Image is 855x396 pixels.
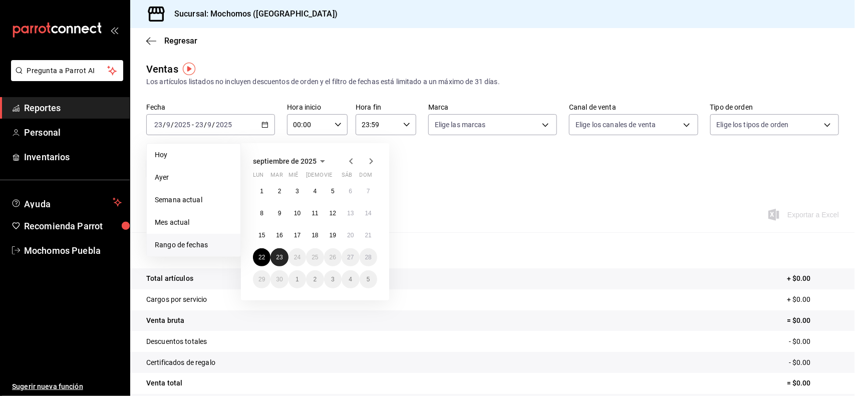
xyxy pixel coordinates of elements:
[270,204,288,222] button: 9 de septiembre de 2025
[215,121,232,129] input: ----
[428,104,557,111] label: Marca
[276,276,282,283] abbr: 30 de septiembre de 2025
[314,276,317,283] abbr: 2 de octubre de 2025
[24,126,122,139] span: Personal
[171,121,174,129] span: /
[155,240,232,250] span: Rango de fechas
[146,77,839,87] div: Los artículos listados no incluyen descuentos de orden y el filtro de fechas está limitado a un m...
[324,270,342,288] button: 3 de octubre de 2025
[306,270,324,288] button: 2 de octubre de 2025
[289,182,306,200] button: 3 de septiembre de 2025
[146,294,207,305] p: Cargos por servicio
[146,244,839,256] p: Resumen
[12,381,122,392] span: Sugerir nueva función
[787,273,839,284] p: + $0.00
[289,248,306,266] button: 24 de septiembre de 2025
[365,254,372,261] abbr: 28 de septiembre de 2025
[155,172,232,183] span: Ayer
[787,294,839,305] p: + $0.00
[146,336,207,347] p: Descuentos totales
[258,276,265,283] abbr: 29 de septiembre de 2025
[347,254,354,261] abbr: 27 de septiembre de 2025
[270,270,288,288] button: 30 de septiembre de 2025
[260,210,263,217] abbr: 8 de septiembre de 2025
[365,210,372,217] abbr: 14 de septiembre de 2025
[183,63,195,75] button: Tooltip marker
[360,172,372,182] abbr: domingo
[270,248,288,266] button: 23 de septiembre de 2025
[365,232,372,239] abbr: 21 de septiembre de 2025
[253,226,270,244] button: 15 de septiembre de 2025
[314,188,317,195] abbr: 4 de septiembre de 2025
[207,121,212,129] input: --
[253,204,270,222] button: 8 de septiembre de 2025
[289,270,306,288] button: 1 de octubre de 2025
[270,182,288,200] button: 2 de septiembre de 2025
[110,26,118,34] button: open_drawer_menu
[289,204,306,222] button: 10 de septiembre de 2025
[166,8,338,20] h3: Sucursal: Mochomos ([GEOGRAPHIC_DATA])
[360,270,377,288] button: 5 de octubre de 2025
[276,232,282,239] abbr: 16 de septiembre de 2025
[276,254,282,261] abbr: 23 de septiembre de 2025
[367,276,370,283] abbr: 5 de octubre de 2025
[174,121,191,129] input: ----
[324,172,332,182] abbr: viernes
[569,104,698,111] label: Canal de venta
[278,210,281,217] abbr: 9 de septiembre de 2025
[146,357,215,368] p: Certificados de regalo
[306,182,324,200] button: 4 de septiembre de 2025
[331,276,335,283] abbr: 3 de octubre de 2025
[356,104,416,111] label: Hora fin
[24,244,122,257] span: Mochomos Puebla
[330,232,336,239] abbr: 19 de septiembre de 2025
[576,120,656,130] span: Elige los canales de venta
[306,226,324,244] button: 18 de septiembre de 2025
[367,188,370,195] abbr: 7 de septiembre de 2025
[24,196,109,208] span: Ayuda
[154,121,163,129] input: --
[306,204,324,222] button: 11 de septiembre de 2025
[294,232,301,239] abbr: 17 de septiembre de 2025
[7,73,123,83] a: Pregunta a Parrot AI
[787,378,839,388] p: = $0.00
[360,226,377,244] button: 21 de septiembre de 2025
[342,226,359,244] button: 20 de septiembre de 2025
[27,66,108,76] span: Pregunta a Parrot AI
[787,315,839,326] p: = $0.00
[258,232,265,239] abbr: 15 de septiembre de 2025
[342,204,359,222] button: 13 de septiembre de 2025
[146,36,197,46] button: Regresar
[204,121,207,129] span: /
[278,188,281,195] abbr: 2 de septiembre de 2025
[349,276,352,283] abbr: 4 de octubre de 2025
[146,315,184,326] p: Venta bruta
[24,219,122,233] span: Recomienda Parrot
[253,182,270,200] button: 1 de septiembre de 2025
[146,104,275,111] label: Fecha
[789,357,839,368] p: - $0.00
[296,276,299,283] abbr: 1 de octubre de 2025
[146,62,178,77] div: Ventas
[253,248,270,266] button: 22 de septiembre de 2025
[164,36,197,46] span: Regresar
[253,172,263,182] abbr: lunes
[294,254,301,261] abbr: 24 de septiembre de 2025
[789,336,839,347] p: - $0.00
[342,270,359,288] button: 4 de octubre de 2025
[306,172,365,182] abbr: jueves
[212,121,215,129] span: /
[287,104,348,111] label: Hora inicio
[360,204,377,222] button: 14 de septiembre de 2025
[330,254,336,261] abbr: 26 de septiembre de 2025
[324,248,342,266] button: 26 de septiembre de 2025
[253,157,317,165] span: septiembre de 2025
[195,121,204,129] input: --
[324,226,342,244] button: 19 de septiembre de 2025
[324,182,342,200] button: 5 de septiembre de 2025
[163,121,166,129] span: /
[289,226,306,244] button: 17 de septiembre de 2025
[360,248,377,266] button: 28 de septiembre de 2025
[24,150,122,164] span: Inventarios
[347,210,354,217] abbr: 13 de septiembre de 2025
